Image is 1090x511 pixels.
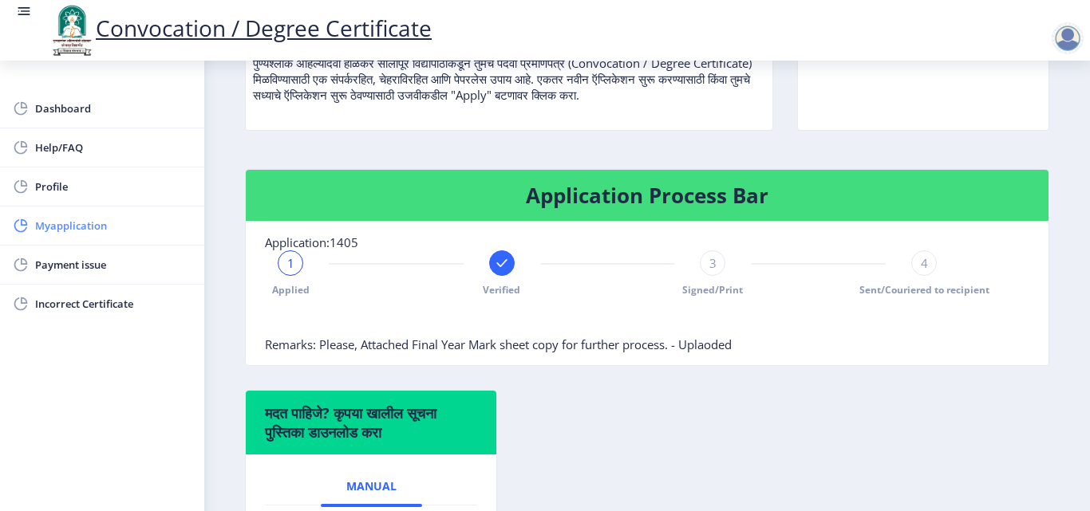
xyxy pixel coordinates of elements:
a: Manual [321,467,422,505]
h6: मदत पाहिजे? कृपया खालील सूचना पुस्तिका डाउनलोड करा [265,403,477,442]
span: Applied [272,283,310,297]
img: logo [48,3,96,57]
span: Manual [346,480,397,493]
span: Payment issue [35,255,192,274]
span: Sent/Couriered to recipient [859,283,989,297]
span: Application:1405 [265,234,358,250]
span: Signed/Print [682,283,743,297]
span: Incorrect Certificate [35,294,192,313]
span: Verified [483,283,520,297]
span: 4 [921,255,928,271]
p: पुण्यश्लोक अहिल्यादेवी होळकर सोलापूर विद्यापीठाकडून तुमचे पदवी प्रमाणपत्र (Convocation / Degree C... [253,23,765,103]
span: Myapplication [35,216,192,235]
span: Profile [35,177,192,196]
span: Help/FAQ [35,138,192,157]
span: 1 [287,255,294,271]
span: Dashboard [35,99,192,118]
span: Remarks: Please, Attached Final Year Mark sheet copy for further process. - Uplaoded [265,336,732,352]
span: 3 [709,255,717,271]
a: Convocation / Degree Certificate [48,13,432,43]
h4: Application Process Bar [265,183,1029,208]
